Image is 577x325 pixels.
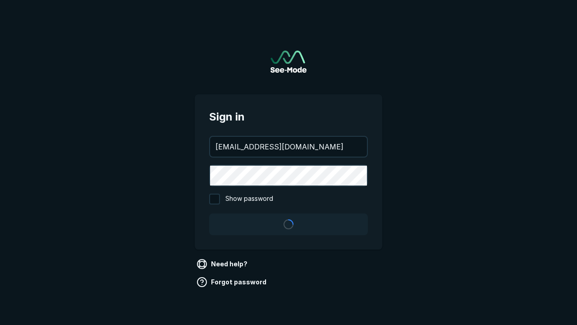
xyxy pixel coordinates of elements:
a: Need help? [195,257,251,271]
input: your@email.com [210,137,367,157]
img: See-Mode Logo [270,51,307,73]
span: Show password [225,194,273,204]
a: Go to sign in [270,51,307,73]
span: Sign in [209,109,368,125]
a: Forgot password [195,275,270,289]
